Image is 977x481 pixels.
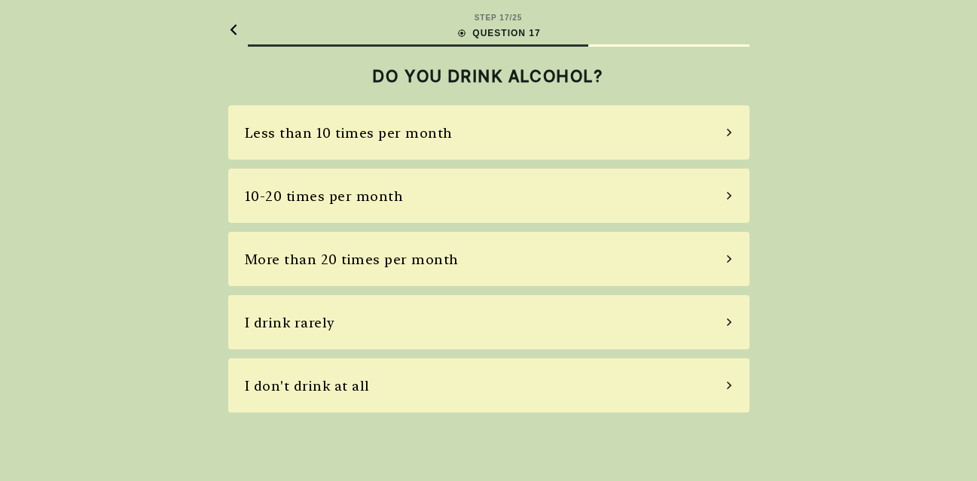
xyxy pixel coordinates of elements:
div: QUESTION 17 [456,26,540,40]
div: STEP 17 / 25 [475,12,523,23]
div: Less than 10 times per month [245,123,453,143]
div: 10-20 times per month [245,186,404,206]
div: I drink rarely [245,312,335,333]
div: More than 20 times per month [245,249,459,269]
div: I don't drink at all [245,376,370,396]
h2: DO YOU DRINK ALCOHOL? [228,66,750,86]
